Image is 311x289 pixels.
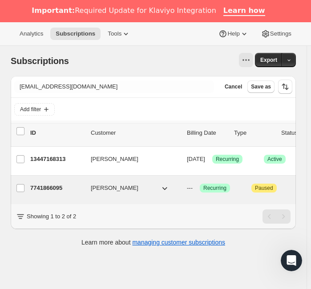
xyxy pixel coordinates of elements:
span: Subscriptions [56,30,95,37]
button: View actions for Subscriptions [239,53,253,67]
span: Tools [108,30,121,37]
input: Filter subscribers [14,80,214,93]
a: managing customer subscriptions [132,239,225,246]
button: Settings [256,28,297,40]
span: [DATE] [187,156,205,162]
button: Add filter [14,103,55,116]
div: Required Update for Klaviyo Integration [32,6,216,15]
span: Save as [251,83,271,90]
p: Customer [91,128,180,137]
p: 7741866095 [30,184,84,193]
span: [PERSON_NAME] [91,155,138,164]
button: Analytics [14,28,48,40]
button: [PERSON_NAME] [85,181,174,195]
p: Learn more about [81,238,225,247]
nav: Pagination [263,209,291,224]
span: Paused [255,185,273,192]
span: Analytics [20,30,43,37]
button: Cancel [221,80,246,93]
span: Subscriptions [11,56,69,66]
button: Subscriptions [50,28,101,40]
p: 13447168313 [30,155,84,164]
span: Add filter [20,106,41,113]
span: Recurring [216,156,239,163]
button: [PERSON_NAME] [85,152,174,166]
span: [PERSON_NAME] [91,184,138,193]
span: Export [260,56,277,64]
span: Cancel [225,83,242,90]
span: Recurring [203,185,226,192]
span: --- [187,185,193,191]
button: Help [213,28,254,40]
b: Important: [32,6,75,15]
p: Billing Date [187,128,227,137]
span: Settings [270,30,291,37]
button: Tools [102,28,136,40]
div: Type [234,128,274,137]
p: Showing 1 to 2 of 2 [27,212,76,221]
p: ID [30,128,84,137]
iframe: Intercom live chat [281,250,302,271]
span: Help [227,30,239,37]
button: Sort the results [278,80,292,94]
button: Export [255,53,283,67]
span: Active [267,156,282,163]
button: Save as [247,80,275,93]
a: Learn how [223,6,265,16]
